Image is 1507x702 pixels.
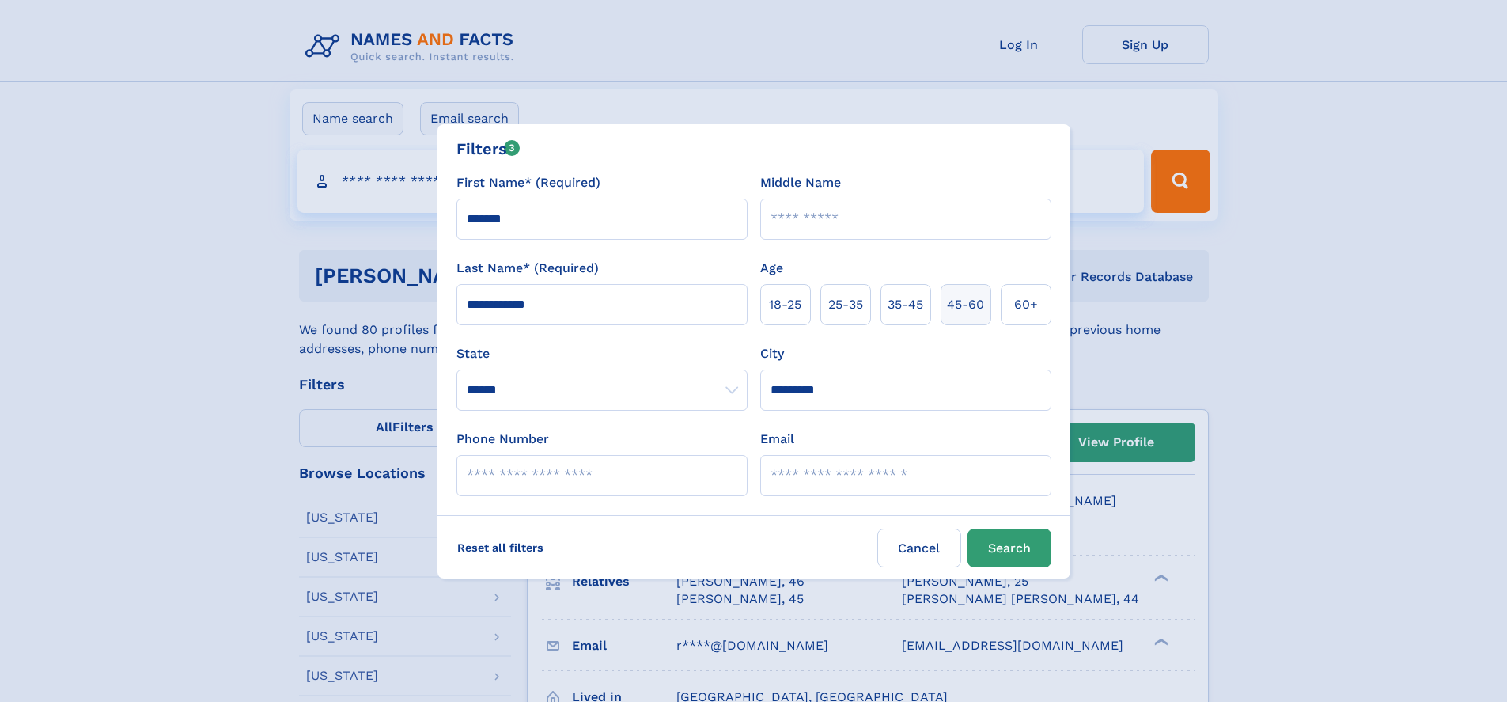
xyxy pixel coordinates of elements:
label: Age [760,259,783,278]
span: 18‑25 [769,295,801,314]
label: Middle Name [760,173,841,192]
div: Filters [456,137,521,161]
label: Email [760,430,794,449]
label: City [760,344,784,363]
label: Last Name* (Required) [456,259,599,278]
span: 35‑45 [888,295,923,314]
span: 60+ [1014,295,1038,314]
label: First Name* (Required) [456,173,600,192]
label: Reset all filters [447,529,554,567]
span: 45‑60 [947,295,984,314]
span: 25‑35 [828,295,863,314]
label: Cancel [877,529,961,567]
label: State [456,344,748,363]
button: Search [967,529,1051,567]
label: Phone Number [456,430,549,449]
